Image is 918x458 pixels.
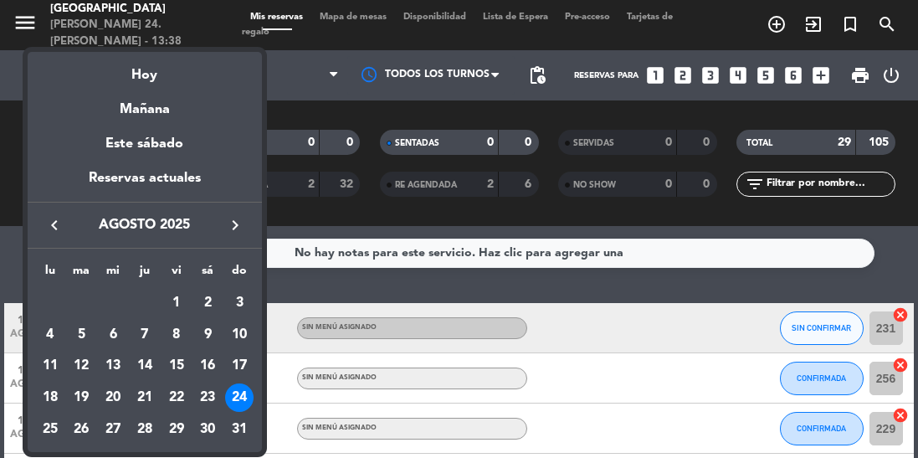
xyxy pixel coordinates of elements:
[36,415,64,444] div: 25
[225,383,254,412] div: 24
[223,351,255,383] td: 17 de agosto de 2025
[225,215,245,235] i: keyboard_arrow_right
[34,382,66,414] td: 18 de agosto de 2025
[225,415,254,444] div: 31
[99,383,127,412] div: 20
[66,261,98,287] th: martes
[223,414,255,445] td: 31 de agosto de 2025
[99,352,127,380] div: 13
[162,352,191,380] div: 15
[129,261,161,287] th: jueves
[44,215,64,235] i: keyboard_arrow_left
[162,383,191,412] div: 22
[161,287,192,319] td: 1 de agosto de 2025
[162,415,191,444] div: 29
[225,352,254,380] div: 17
[66,414,98,445] td: 26 de agosto de 2025
[69,214,220,236] span: agosto 2025
[39,214,69,236] button: keyboard_arrow_left
[131,321,159,349] div: 7
[223,319,255,351] td: 10 de agosto de 2025
[97,319,129,351] td: 6 de agosto de 2025
[131,415,159,444] div: 28
[97,382,129,414] td: 20 de agosto de 2025
[192,319,223,351] td: 9 de agosto de 2025
[192,351,223,383] td: 16 de agosto de 2025
[129,351,161,383] td: 14 de agosto de 2025
[99,321,127,349] div: 6
[28,167,262,202] div: Reservas actuales
[192,414,223,445] td: 30 de agosto de 2025
[34,319,66,351] td: 4 de agosto de 2025
[36,352,64,380] div: 11
[99,415,127,444] div: 27
[129,414,161,445] td: 28 de agosto de 2025
[225,321,254,349] div: 10
[68,321,96,349] div: 5
[34,261,66,287] th: lunes
[193,289,222,317] div: 2
[161,382,192,414] td: 22 de agosto de 2025
[193,321,222,349] div: 9
[34,414,66,445] td: 25 de agosto de 2025
[223,287,255,319] td: 3 de agosto de 2025
[68,383,96,412] div: 19
[68,352,96,380] div: 12
[161,261,192,287] th: viernes
[28,86,262,121] div: Mañana
[66,319,98,351] td: 5 de agosto de 2025
[36,321,64,349] div: 4
[193,352,222,380] div: 16
[129,382,161,414] td: 21 de agosto de 2025
[68,415,96,444] div: 26
[97,351,129,383] td: 13 de agosto de 2025
[161,414,192,445] td: 29 de agosto de 2025
[223,382,255,414] td: 24 de agosto de 2025
[66,382,98,414] td: 19 de agosto de 2025
[192,261,223,287] th: sábado
[161,351,192,383] td: 15 de agosto de 2025
[193,415,222,444] div: 30
[192,287,223,319] td: 2 de agosto de 2025
[28,52,262,86] div: Hoy
[28,121,262,167] div: Este sábado
[162,321,191,349] div: 8
[36,383,64,412] div: 18
[162,289,191,317] div: 1
[220,214,250,236] button: keyboard_arrow_right
[129,319,161,351] td: 7 de agosto de 2025
[34,287,161,319] td: AGO.
[131,352,159,380] div: 14
[193,383,222,412] div: 23
[225,289,254,317] div: 3
[223,261,255,287] th: domingo
[66,351,98,383] td: 12 de agosto de 2025
[131,383,159,412] div: 21
[192,382,223,414] td: 23 de agosto de 2025
[161,319,192,351] td: 8 de agosto de 2025
[97,261,129,287] th: miércoles
[34,351,66,383] td: 11 de agosto de 2025
[97,414,129,445] td: 27 de agosto de 2025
